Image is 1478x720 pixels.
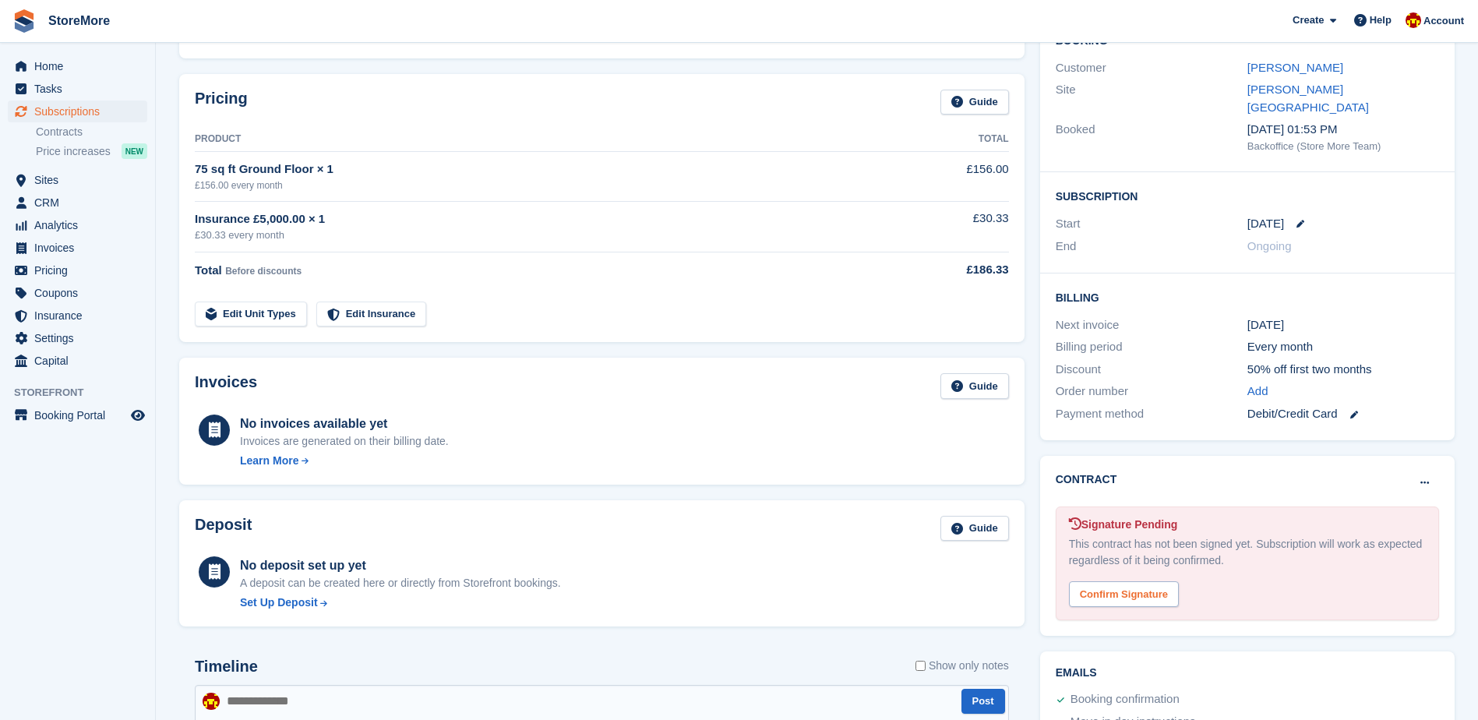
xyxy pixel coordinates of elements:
[1056,121,1247,154] div: Booked
[8,214,147,236] a: menu
[34,237,128,259] span: Invoices
[240,556,561,575] div: No deposit set up yet
[1056,361,1247,379] div: Discount
[940,516,1009,542] a: Guide
[1056,316,1247,334] div: Next invoice
[34,169,128,191] span: Sites
[1056,238,1247,256] div: End
[1423,13,1464,29] span: Account
[1056,59,1247,77] div: Customer
[8,192,147,214] a: menu
[940,90,1009,115] a: Guide
[8,282,147,304] a: menu
[195,210,883,228] div: Insurance £5,000.00 × 1
[1247,239,1292,252] span: Ongoing
[195,373,257,399] h2: Invoices
[240,453,449,469] a: Learn More
[36,125,147,139] a: Contracts
[1069,536,1426,569] div: This contract has not been signed yet. Subscription will work as expected regardless of it being ...
[195,658,258,676] h2: Timeline
[1056,81,1247,116] div: Site
[915,658,926,674] input: Show only notes
[42,8,116,34] a: StoreMore
[1247,383,1268,401] a: Add
[1056,383,1247,401] div: Order number
[225,266,302,277] span: Before discounts
[1406,12,1421,28] img: Store More Team
[36,143,147,160] a: Price increases NEW
[1056,188,1439,203] h2: Subscription
[1293,12,1324,28] span: Create
[34,282,128,304] span: Coupons
[1071,690,1180,709] div: Booking confirmation
[240,415,449,433] div: No invoices available yet
[1247,121,1439,139] div: [DATE] 01:53 PM
[195,161,883,178] div: 75 sq ft Ground Floor × 1
[195,90,248,115] h2: Pricing
[1069,517,1426,533] div: Signature Pending
[240,575,561,591] p: A deposit can be created here or directly from Storefront bookings.
[240,453,298,469] div: Learn More
[8,78,147,100] a: menu
[8,350,147,372] a: menu
[34,404,128,426] span: Booking Portal
[195,127,883,152] th: Product
[1056,405,1247,423] div: Payment method
[1056,338,1247,356] div: Billing period
[961,689,1005,715] button: Post
[883,152,1008,201] td: £156.00
[34,214,128,236] span: Analytics
[8,305,147,326] a: menu
[34,327,128,349] span: Settings
[240,433,449,450] div: Invoices are generated on their billing date.
[940,373,1009,399] a: Guide
[8,237,147,259] a: menu
[12,9,36,33] img: stora-icon-8386f47178a22dfd0bd8f6a31ec36ba5ce8667c1dd55bd0f319d3a0aa187defe.svg
[1247,316,1439,334] div: [DATE]
[1056,667,1439,679] h2: Emails
[8,259,147,281] a: menu
[34,259,128,281] span: Pricing
[240,595,561,611] a: Set Up Deposit
[1247,361,1439,379] div: 50% off first two months
[36,144,111,159] span: Price increases
[1056,215,1247,233] div: Start
[8,101,147,122] a: menu
[34,305,128,326] span: Insurance
[195,178,883,192] div: £156.00 every month
[1247,215,1284,233] time: 2025-09-21 00:00:00 UTC
[195,302,307,327] a: Edit Unit Types
[883,127,1008,152] th: Total
[1056,289,1439,305] h2: Billing
[8,55,147,77] a: menu
[34,350,128,372] span: Capital
[34,55,128,77] span: Home
[240,595,318,611] div: Set Up Deposit
[1247,405,1439,423] div: Debit/Credit Card
[1247,61,1343,74] a: [PERSON_NAME]
[203,693,220,710] img: Store More Team
[1247,338,1439,356] div: Every month
[8,404,147,426] a: menu
[1247,83,1369,114] a: [PERSON_NAME][GEOGRAPHIC_DATA]
[195,228,883,243] div: £30.33 every month
[34,78,128,100] span: Tasks
[1069,577,1179,591] a: Confirm Signature
[883,261,1008,279] div: £186.33
[8,327,147,349] a: menu
[1056,471,1117,488] h2: Contract
[122,143,147,159] div: NEW
[14,385,155,401] span: Storefront
[195,516,252,542] h2: Deposit
[1370,12,1392,28] span: Help
[915,658,1009,674] label: Show only notes
[8,169,147,191] a: menu
[129,406,147,425] a: Preview store
[1247,139,1439,154] div: Backoffice (Store More Team)
[34,192,128,214] span: CRM
[34,101,128,122] span: Subscriptions
[1069,581,1179,607] div: Confirm Signature
[883,201,1008,252] td: £30.33
[195,263,222,277] span: Total
[316,302,427,327] a: Edit Insurance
